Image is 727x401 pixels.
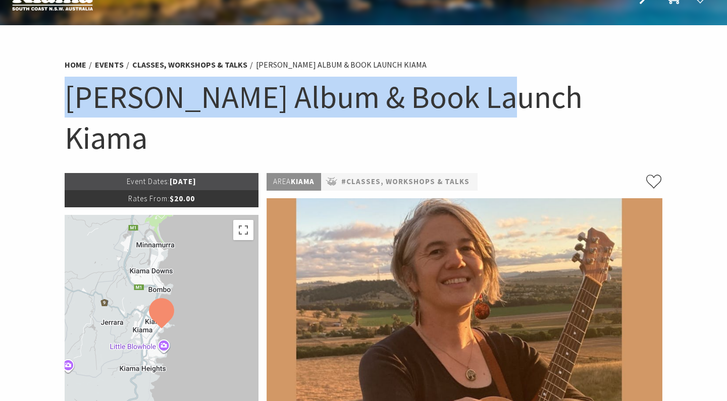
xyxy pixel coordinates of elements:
li: [PERSON_NAME] Album & Book Launch Kiama [256,59,427,72]
span: Rates From: [128,194,170,203]
span: Area [273,177,291,186]
span: Event Dates: [127,177,170,186]
p: $20.00 [65,190,258,207]
a: #Classes, Workshops & Talks [341,176,470,188]
a: Home [65,60,86,70]
button: Toggle fullscreen view [233,220,253,240]
p: Kiama [267,173,321,191]
a: Events [95,60,124,70]
h1: [PERSON_NAME] Album & Book Launch Kiama [65,77,662,158]
p: [DATE] [65,173,258,190]
a: Classes, Workshops & Talks [132,60,247,70]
